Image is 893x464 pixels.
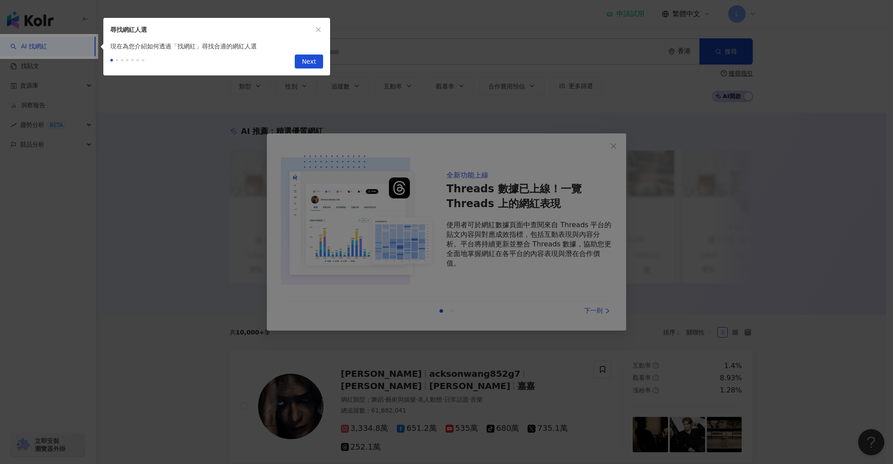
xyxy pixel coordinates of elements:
div: 尋找網紅人選 [110,25,314,34]
span: Next [302,55,316,69]
button: Next [295,55,323,68]
div: 現在為您介紹如何透過「找網紅」尋找合適的網紅人選 [103,41,330,51]
span: close [315,27,321,33]
button: close [314,25,323,34]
